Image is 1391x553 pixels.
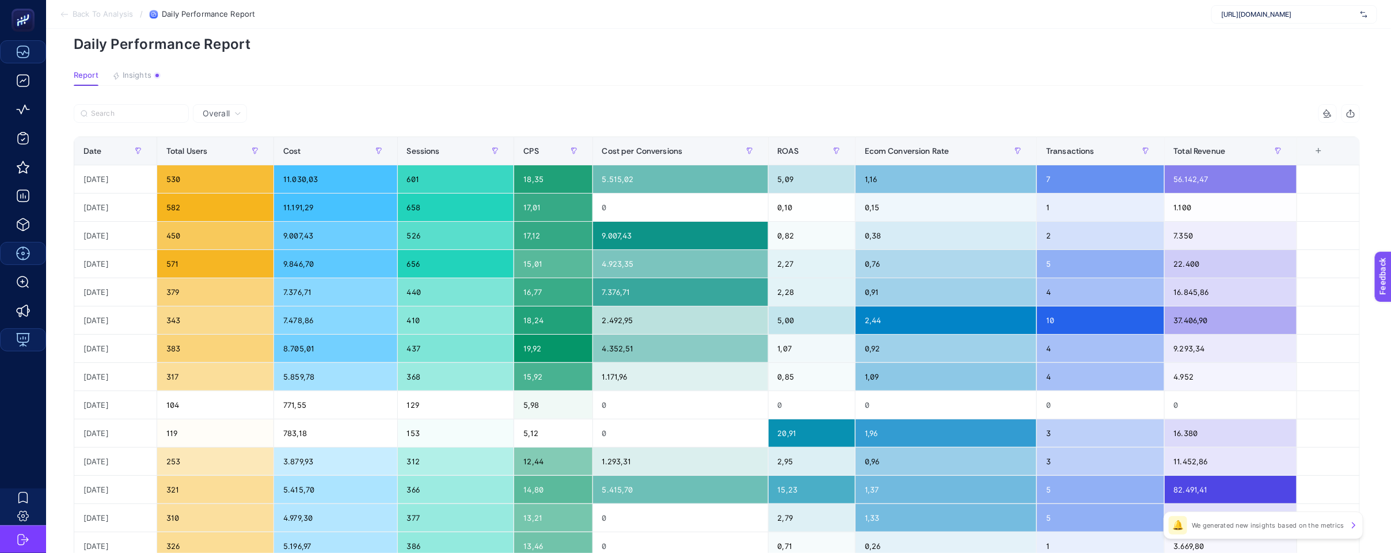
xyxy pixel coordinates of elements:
div: [DATE] [74,476,157,503]
div: 20,91 [769,419,855,447]
div: 11.191,29 [274,194,397,221]
div: 0 [593,419,768,447]
span: Back To Analysis [73,10,133,19]
div: 0,15 [856,194,1036,221]
div: 656 [398,250,514,278]
div: 4.352,51 [593,335,768,362]
div: 7.376,71 [593,278,768,306]
div: 2,79 [769,504,855,532]
div: 437 [398,335,514,362]
div: 0,10 [769,194,855,221]
div: 17,12 [514,222,592,249]
div: 3.879,93 [274,448,397,475]
div: [DATE] [74,165,157,193]
span: CPS [523,146,538,156]
div: 658 [398,194,514,221]
div: 343 [157,306,273,334]
div: 526 [398,222,514,249]
span: Ecom Conversion Rate [865,146,949,156]
div: 366 [398,476,514,503]
div: 129 [398,391,514,419]
span: ROAS [778,146,799,156]
div: 0 [769,391,855,419]
div: 16.380 [1165,419,1297,447]
div: 7.350 [1165,222,1297,249]
span: Feedback [7,3,44,13]
div: 9.846,70 [274,250,397,278]
span: Sessions [407,146,440,156]
div: 0 [593,504,768,532]
div: 5.415,70 [593,476,768,503]
div: [DATE] [74,504,157,532]
div: 2,27 [769,250,855,278]
div: [DATE] [74,448,157,475]
div: 450 [157,222,273,249]
div: 5 [1037,504,1164,532]
div: [DATE] [74,335,157,362]
div: 5.415,70 [274,476,397,503]
div: 1.293,31 [593,448,768,475]
div: 771,55 [274,391,397,419]
div: 18,35 [514,165,592,193]
span: Transactions [1046,146,1094,156]
div: 12,44 [514,448,592,475]
div: 18,24 [514,306,592,334]
span: Cost [283,146,301,156]
div: 440 [398,278,514,306]
div: 82.491,41 [1165,476,1297,503]
div: [DATE] [74,222,157,249]
div: 1,96 [856,419,1036,447]
div: 0 [593,391,768,419]
div: 0,76 [856,250,1036,278]
div: 10 items selected [1306,146,1316,172]
div: 1,09 [856,363,1036,391]
div: 4 [1037,335,1164,362]
div: 11.452,86 [1165,448,1297,475]
span: Total Users [166,146,208,156]
div: 16.845,86 [1165,278,1297,306]
div: 3 [1037,448,1164,475]
div: 5,12 [514,419,592,447]
span: Overall [203,108,230,119]
div: 1,33 [856,504,1036,532]
span: Daily Performance Report [162,10,255,19]
div: 582 [157,194,273,221]
div: 119 [157,419,273,447]
div: 153 [398,419,514,447]
span: Cost per Conversions [602,146,683,156]
span: / [140,9,143,18]
div: 0 [593,194,768,221]
div: 571 [157,250,273,278]
div: 1.100 [1165,194,1297,221]
div: 1,16 [856,165,1036,193]
div: 9.007,43 [593,222,768,249]
div: [DATE] [74,194,157,221]
div: [DATE] [74,419,157,447]
div: 2,44 [856,306,1036,334]
div: 4.923,35 [593,250,768,278]
div: 5,00 [769,306,855,334]
div: 2,28 [769,278,855,306]
div: 5,98 [514,391,592,419]
div: 0,38 [856,222,1036,249]
div: 17,01 [514,194,592,221]
div: 5 [1037,250,1164,278]
span: [URL][DOMAIN_NAME] [1221,10,1356,19]
div: 379 [157,278,273,306]
div: 15,23 [769,476,855,503]
span: Date [83,146,102,156]
div: 601 [398,165,514,193]
div: 15,92 [514,363,592,391]
div: 2,95 [769,448,855,475]
div: + [1308,146,1329,156]
span: Total Revenue [1174,146,1226,156]
div: [DATE] [74,391,157,419]
div: 310 [157,504,273,532]
div: [DATE] [74,250,157,278]
div: 8.705,01 [274,335,397,362]
div: 0 [1165,391,1297,419]
div: 1,07 [769,335,855,362]
div: 0,82 [769,222,855,249]
div: 2 [1037,222,1164,249]
p: We generated new insights based on the metrics [1192,521,1344,530]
